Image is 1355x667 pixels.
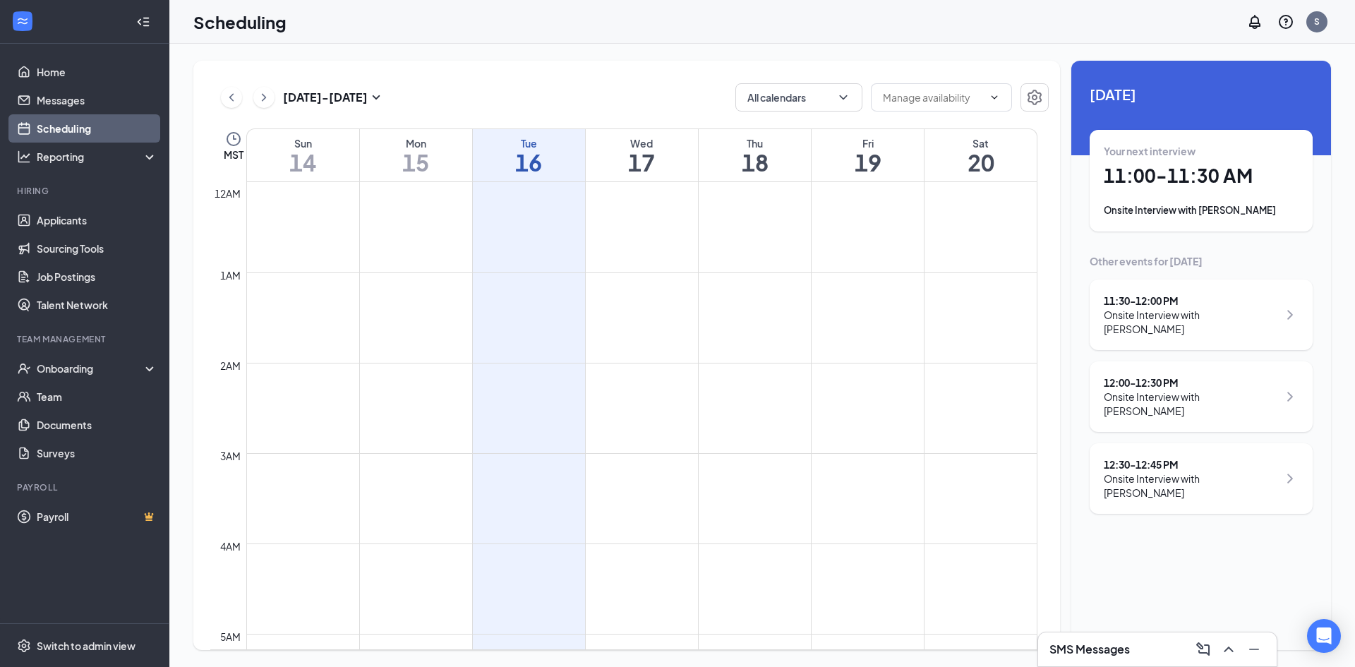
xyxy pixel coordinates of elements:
[1104,203,1299,217] div: Onsite Interview with [PERSON_NAME]
[17,185,155,197] div: Hiring
[699,150,811,174] h1: 18
[37,206,157,234] a: Applicants
[37,411,157,439] a: Documents
[1104,471,1278,500] div: Onsite Interview with [PERSON_NAME]
[1195,641,1212,658] svg: ComposeMessage
[473,129,585,181] a: September 16, 2025
[586,129,698,181] a: September 17, 2025
[37,263,157,291] a: Job Postings
[193,10,287,34] h1: Scheduling
[1090,83,1313,105] span: [DATE]
[360,150,472,174] h1: 15
[699,136,811,150] div: Thu
[1246,13,1263,30] svg: Notifications
[253,87,275,108] button: ChevronRight
[17,639,31,653] svg: Settings
[1090,254,1313,268] div: Other events for [DATE]
[586,136,698,150] div: Wed
[1104,144,1299,158] div: Your next interview
[221,87,242,108] button: ChevronLeft
[224,89,239,106] svg: ChevronLeft
[1104,308,1278,336] div: Onsite Interview with [PERSON_NAME]
[247,150,359,174] h1: 14
[586,150,698,174] h1: 17
[473,150,585,174] h1: 16
[1307,619,1341,653] div: Open Intercom Messenger
[225,131,242,148] svg: Clock
[812,136,924,150] div: Fri
[1104,375,1278,390] div: 12:00 - 12:30 PM
[17,361,31,375] svg: UserCheck
[1192,638,1215,661] button: ComposeMessage
[473,136,585,150] div: Tue
[37,58,157,86] a: Home
[1282,306,1299,323] svg: ChevronRight
[37,291,157,319] a: Talent Network
[1104,164,1299,188] h1: 11:00 - 11:30 AM
[1282,470,1299,487] svg: ChevronRight
[247,129,359,181] a: September 14, 2025
[1104,457,1278,471] div: 12:30 - 12:45 PM
[925,150,1037,174] h1: 20
[1104,294,1278,308] div: 11:30 - 12:00 PM
[212,186,243,201] div: 12am
[735,83,862,112] button: All calendarsChevronDown
[16,14,30,28] svg: WorkstreamLogo
[1243,638,1265,661] button: Minimize
[883,90,983,105] input: Manage availability
[836,90,850,104] svg: ChevronDown
[217,268,243,283] div: 1am
[37,503,157,531] a: PayrollCrown
[37,361,145,375] div: Onboarding
[1277,13,1294,30] svg: QuestionInfo
[37,234,157,263] a: Sourcing Tools
[37,114,157,143] a: Scheduling
[37,383,157,411] a: Team
[989,92,1000,103] svg: ChevronDown
[1026,89,1043,106] svg: Settings
[217,539,243,554] div: 4am
[37,639,135,653] div: Switch to admin view
[812,150,924,174] h1: 19
[37,86,157,114] a: Messages
[17,150,31,164] svg: Analysis
[360,136,472,150] div: Mon
[360,129,472,181] a: September 15, 2025
[1217,638,1240,661] button: ChevronUp
[17,333,155,345] div: Team Management
[1104,390,1278,418] div: Onsite Interview with [PERSON_NAME]
[1020,83,1049,112] button: Settings
[925,136,1037,150] div: Sat
[217,629,243,644] div: 5am
[283,90,368,105] h3: [DATE] - [DATE]
[257,89,271,106] svg: ChevronRight
[17,481,155,493] div: Payroll
[368,89,385,106] svg: SmallChevronDown
[217,358,243,373] div: 2am
[925,129,1037,181] a: September 20, 2025
[699,129,811,181] a: September 18, 2025
[37,439,157,467] a: Surveys
[1314,16,1320,28] div: S
[247,136,359,150] div: Sun
[224,148,243,162] span: MST
[812,129,924,181] a: September 19, 2025
[136,15,150,29] svg: Collapse
[1246,641,1263,658] svg: Minimize
[217,448,243,464] div: 3am
[1220,641,1237,658] svg: ChevronUp
[1282,388,1299,405] svg: ChevronRight
[37,150,158,164] div: Reporting
[1049,642,1130,657] h3: SMS Messages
